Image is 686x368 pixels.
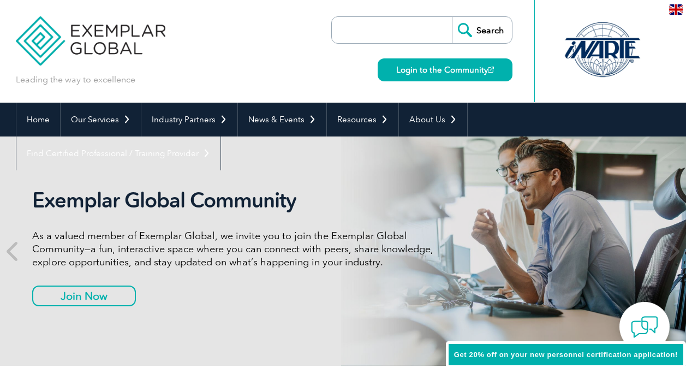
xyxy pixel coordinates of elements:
img: open_square.png [488,67,494,73]
a: Login to the Community [378,58,512,81]
span: Get 20% off on your new personnel certification application! [454,351,678,359]
a: Industry Partners [141,103,237,136]
img: contact-chat.png [631,313,658,341]
a: Home [16,103,60,136]
a: Join Now [32,286,136,306]
a: News & Events [238,103,326,136]
p: As a valued member of Exemplar Global, we invite you to join the Exemplar Global Community—a fun,... [32,229,442,269]
a: Find Certified Professional / Training Provider [16,136,220,170]
p: Leading the way to excellence [16,74,135,86]
a: About Us [399,103,467,136]
a: Our Services [61,103,141,136]
img: en [669,4,683,15]
input: Search [452,17,512,43]
h2: Exemplar Global Community [32,188,442,213]
a: Resources [327,103,398,136]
